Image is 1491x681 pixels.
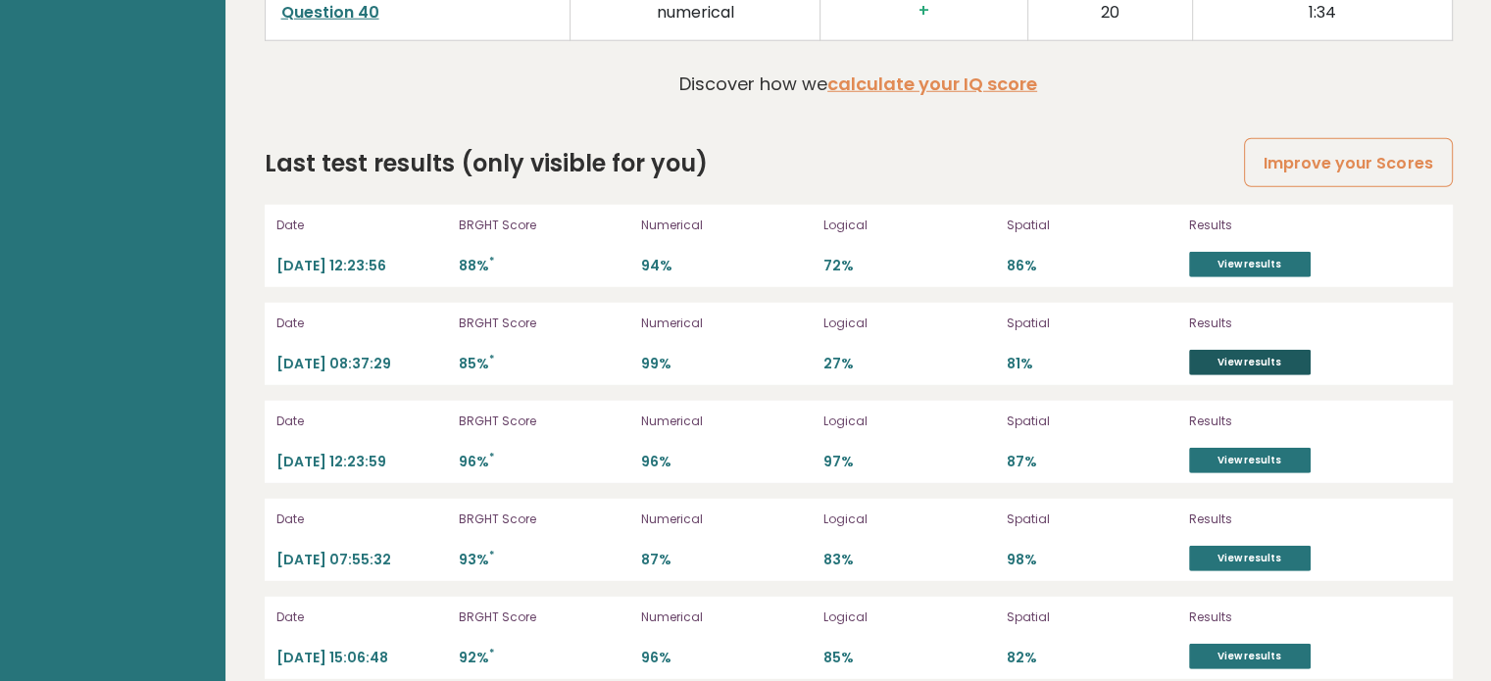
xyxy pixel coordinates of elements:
[459,413,629,430] p: BRGHT Score
[276,608,447,626] p: Date
[823,511,994,528] p: Logical
[836,1,1012,22] h3: +
[1007,257,1177,275] p: 86%
[276,649,447,667] p: [DATE] 15:06:48
[1189,448,1311,473] a: View results
[823,453,994,471] p: 97%
[459,315,629,332] p: BRGHT Score
[276,551,447,569] p: [DATE] 07:55:32
[1189,315,1395,332] p: Results
[459,649,629,667] p: 92%
[1189,546,1311,571] a: View results
[827,72,1037,96] a: calculate your IQ score
[276,413,447,430] p: Date
[1189,350,1311,375] a: View results
[1007,217,1177,234] p: Spatial
[276,355,447,373] p: [DATE] 08:37:29
[459,355,629,373] p: 85%
[276,257,447,275] p: [DATE] 12:23:56
[641,453,812,471] p: 96%
[459,551,629,569] p: 93%
[641,257,812,275] p: 94%
[1189,511,1395,528] p: Results
[641,355,812,373] p: 99%
[265,146,708,181] h2: Last test results (only visible for you)
[823,551,994,569] p: 83%
[276,217,447,234] p: Date
[1189,644,1311,669] a: View results
[1007,413,1177,430] p: Spatial
[1007,453,1177,471] p: 87%
[459,257,629,275] p: 88%
[641,551,812,569] p: 87%
[823,608,994,626] p: Logical
[276,511,447,528] p: Date
[1007,511,1177,528] p: Spatial
[641,649,812,667] p: 96%
[823,257,994,275] p: 72%
[641,608,812,626] p: Numerical
[823,217,994,234] p: Logical
[641,315,812,332] p: Numerical
[1189,608,1395,626] p: Results
[1007,649,1177,667] p: 82%
[276,453,447,471] p: [DATE] 12:23:59
[823,315,994,332] p: Logical
[1189,413,1395,430] p: Results
[276,315,447,332] p: Date
[1189,252,1311,277] a: View results
[641,511,812,528] p: Numerical
[641,217,812,234] p: Numerical
[1189,217,1395,234] p: Results
[1007,355,1177,373] p: 81%
[459,511,629,528] p: BRGHT Score
[1007,608,1177,626] p: Spatial
[281,1,379,24] a: Question 40
[459,217,629,234] p: BRGHT Score
[1007,315,1177,332] p: Spatial
[823,413,994,430] p: Logical
[459,608,629,626] p: BRGHT Score
[823,355,994,373] p: 27%
[1244,138,1452,188] a: Improve your Scores
[679,71,1037,97] p: Discover how we
[823,649,994,667] p: 85%
[1007,551,1177,569] p: 98%
[641,413,812,430] p: Numerical
[459,453,629,471] p: 96%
